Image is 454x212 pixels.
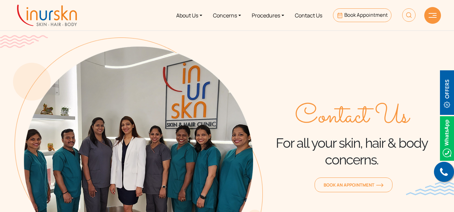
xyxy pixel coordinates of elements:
[246,3,290,28] a: Procedures
[402,8,416,22] img: HeaderSearch
[263,102,441,168] div: For all your skin, hair & body concerns.
[429,13,437,18] img: hamLine.svg
[290,3,328,28] a: Contact Us
[440,116,454,161] img: Whatsappicon
[295,102,409,132] span: Contact Us
[208,3,246,28] a: Concerns
[376,183,383,187] img: orange-arrow
[324,182,383,188] span: Book an Appointment
[406,182,454,195] img: bluewave
[440,70,454,115] img: offerBt
[171,3,208,28] a: About Us
[315,178,392,192] a: Book an Appointmentorange-arrow
[344,11,388,18] span: Book Appointment
[17,5,77,26] img: inurskn-logo
[333,8,391,22] a: Book Appointment
[440,134,454,141] a: Whatsappicon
